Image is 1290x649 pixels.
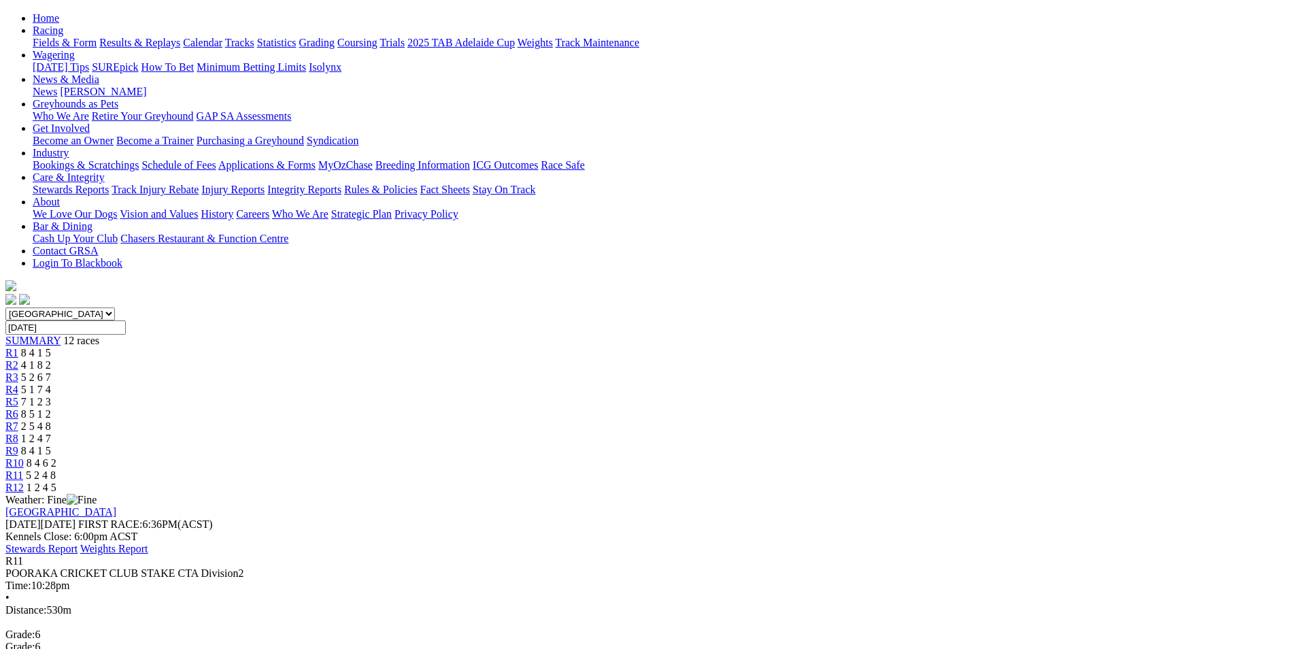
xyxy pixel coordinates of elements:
span: 8 4 1 5 [21,347,51,359]
a: MyOzChase [318,159,373,171]
span: 5 1 7 4 [21,384,51,395]
img: twitter.svg [19,294,30,305]
a: [GEOGRAPHIC_DATA] [5,506,116,518]
a: Privacy Policy [394,208,458,220]
img: facebook.svg [5,294,16,305]
div: Kennels Close: 6:00pm ACST [5,531,1285,543]
span: 8 5 1 2 [21,408,51,420]
a: Syndication [307,135,358,146]
input: Select date [5,320,126,335]
a: R2 [5,359,18,371]
a: Stay On Track [473,184,535,195]
a: Rules & Policies [344,184,418,195]
a: R7 [5,420,18,432]
a: R1 [5,347,18,359]
span: 6:36PM(ACST) [78,518,213,530]
a: Racing [33,24,63,36]
img: logo-grsa-white.png [5,280,16,291]
a: Get Involved [33,122,90,134]
a: Care & Integrity [33,171,105,183]
span: 1 2 4 7 [21,433,51,444]
a: Track Maintenance [556,37,639,48]
a: Grading [299,37,335,48]
a: History [201,208,233,220]
a: Breeding Information [375,159,470,171]
a: How To Bet [141,61,194,73]
a: SUMMARY [5,335,61,346]
a: We Love Our Dogs [33,208,117,220]
a: R8 [5,433,18,444]
div: Industry [33,159,1285,171]
a: Minimum Betting Limits [197,61,306,73]
a: Greyhounds as Pets [33,98,118,110]
a: Careers [236,208,269,220]
a: ICG Outcomes [473,159,538,171]
a: Strategic Plan [331,208,392,220]
div: Care & Integrity [33,184,1285,196]
span: Distance: [5,604,46,616]
span: 1 2 4 5 [27,482,56,493]
a: Retire Your Greyhound [92,110,194,122]
span: 8 4 1 5 [21,445,51,456]
a: Become a Trainer [116,135,194,146]
a: Integrity Reports [267,184,341,195]
span: [DATE] [5,518,41,530]
a: Bar & Dining [33,220,92,232]
span: 8 4 6 2 [27,457,56,469]
a: R6 [5,408,18,420]
a: Chasers Restaurant & Function Centre [120,233,288,244]
a: 2025 TAB Adelaide Cup [407,37,515,48]
a: R9 [5,445,18,456]
a: Results & Replays [99,37,180,48]
a: Wagering [33,49,75,61]
a: Stewards Reports [33,184,109,195]
a: R10 [5,457,24,469]
span: FIRST RACE: [78,518,142,530]
a: R4 [5,384,18,395]
div: 530m [5,604,1285,616]
span: 4 1 8 2 [21,359,51,371]
div: News & Media [33,86,1285,98]
div: About [33,208,1285,220]
span: Grade: [5,629,35,640]
a: GAP SA Assessments [197,110,292,122]
a: Weights Report [80,543,148,554]
a: Who We Are [272,208,328,220]
a: R5 [5,396,18,407]
div: Wagering [33,61,1285,73]
span: Time: [5,580,31,591]
a: Trials [379,37,405,48]
a: Contact GRSA [33,245,98,256]
a: Purchasing a Greyhound [197,135,304,146]
span: 12 races [63,335,99,346]
a: News & Media [33,73,99,85]
span: 7 1 2 3 [21,396,51,407]
a: Login To Blackbook [33,257,122,269]
span: 5 2 6 7 [21,371,51,383]
span: • [5,592,10,603]
span: Weather: Fine [5,494,97,505]
a: Weights [517,37,553,48]
div: 10:28pm [5,580,1285,592]
a: R12 [5,482,24,493]
a: Stewards Report [5,543,78,554]
a: Who We Are [33,110,89,122]
a: Industry [33,147,69,159]
span: R11 [5,555,23,567]
span: [DATE] [5,518,75,530]
a: Applications & Forms [218,159,316,171]
a: Fields & Form [33,37,97,48]
a: Fact Sheets [420,184,470,195]
a: Injury Reports [201,184,265,195]
div: POORAKA CRICKET CLUB STAKE CTA Division2 [5,567,1285,580]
